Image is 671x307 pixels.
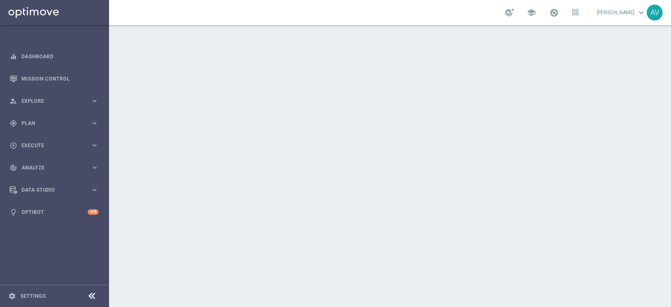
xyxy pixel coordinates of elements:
i: keyboard_arrow_right [91,186,99,194]
div: Dashboard [10,45,99,68]
a: Settings [20,294,46,299]
button: person_search Explore keyboard_arrow_right [9,98,99,104]
a: Dashboard [21,45,99,68]
div: Optibot [10,201,99,223]
div: Explore [10,97,91,105]
a: Optibot [21,201,88,223]
i: keyboard_arrow_right [91,97,99,105]
div: Analyze [10,164,91,172]
a: [PERSON_NAME]keyboard_arrow_down [596,6,647,19]
span: Plan [21,121,91,126]
i: gps_fixed [10,120,17,127]
span: keyboard_arrow_down [637,8,646,17]
i: keyboard_arrow_right [91,141,99,149]
i: lightbulb [10,208,17,216]
button: Data Studio keyboard_arrow_right [9,187,99,193]
a: Mission Control [21,68,99,90]
i: play_circle_outline [10,142,17,149]
span: Execute [21,143,91,148]
div: Plan [10,120,91,127]
div: Data Studio [10,186,91,194]
button: equalizer Dashboard [9,53,99,60]
i: settings [8,292,16,300]
i: keyboard_arrow_right [91,164,99,172]
i: track_changes [10,164,17,172]
i: person_search [10,97,17,105]
button: Mission Control [9,75,99,82]
span: school [527,8,536,17]
i: equalizer [10,53,17,60]
button: play_circle_outline Execute keyboard_arrow_right [9,142,99,149]
button: track_changes Analyze keyboard_arrow_right [9,164,99,171]
div: +10 [88,209,99,215]
div: Mission Control [10,68,99,90]
span: Analyze [21,165,91,170]
div: Execute [10,142,91,149]
span: Data Studio [21,187,91,193]
span: Explore [21,99,91,104]
div: AV [647,5,663,21]
i: keyboard_arrow_right [91,119,99,127]
button: lightbulb Optibot +10 [9,209,99,216]
button: gps_fixed Plan keyboard_arrow_right [9,120,99,127]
